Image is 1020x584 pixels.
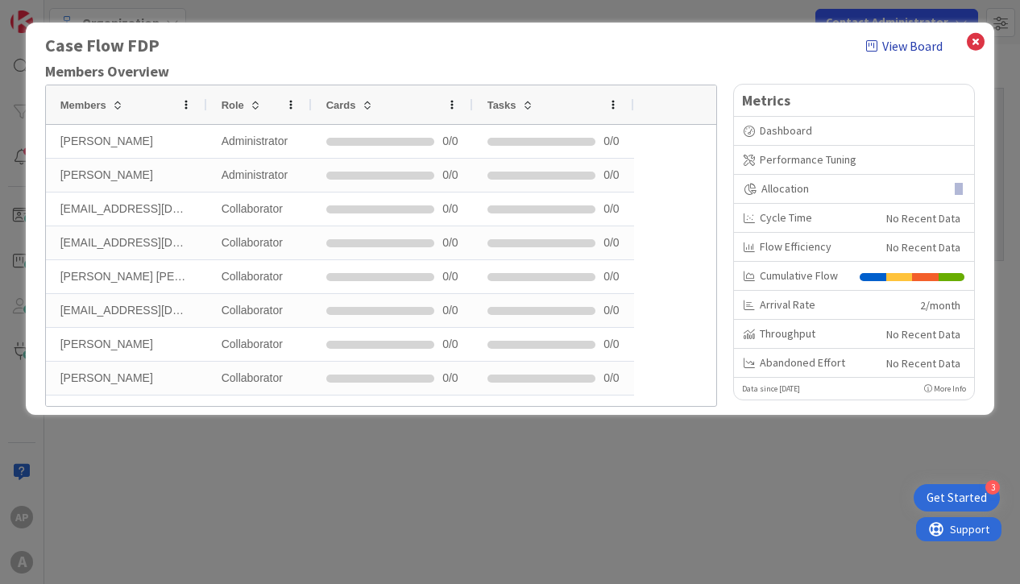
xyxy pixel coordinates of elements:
[442,227,458,259] div: 0/0
[442,362,458,394] div: 0/0
[46,193,207,226] div: [EMAIL_ADDRESS][DOMAIN_NAME]
[924,383,966,395] p: More Info
[603,396,619,428] span: 0 / 0
[207,159,312,192] div: Administrator
[46,159,207,192] div: [PERSON_NAME]
[326,99,356,111] span: Cards
[920,296,960,314] div: 2/month
[207,396,312,429] div: Collaborator
[45,64,718,80] h2: Members Overview
[744,122,964,139] div: Dashboard
[744,238,874,255] div: Flow Efficiency
[603,261,619,292] span: 0 / 0
[46,362,207,395] div: [PERSON_NAME]
[603,193,619,225] span: 0 / 0
[46,294,207,327] div: [EMAIL_ADDRESS][DOMAIN_NAME]
[603,329,619,360] span: 0 / 0
[744,151,964,168] div: Performance Tuning
[442,159,458,191] div: 0/0
[45,35,867,56] b: Case Flow FDP
[46,396,207,429] div: [PERSON_NAME]
[985,480,1000,495] div: 3
[744,209,874,226] div: Cycle Time
[60,99,106,111] span: Members
[207,125,312,158] div: Administrator
[442,193,458,225] div: 0/0
[603,126,619,157] span: 0 / 0
[744,267,852,284] div: Cumulative Flow
[442,126,458,157] div: 0/0
[207,226,312,259] div: Collaborator
[744,354,874,371] div: Abandoned Effort
[744,180,945,197] div: Allocation
[207,328,312,361] div: Collaborator
[442,261,458,292] div: 0/0
[487,99,516,111] span: Tasks
[886,325,960,343] div: No Recent Data
[603,159,619,191] span: 0 / 0
[207,260,312,293] div: Collaborator
[742,89,966,111] span: Metrics
[744,296,908,313] div: Arrival Rate
[34,2,73,22] span: Support
[207,294,312,327] div: Collaborator
[207,362,312,395] div: Collaborator
[222,99,244,111] span: Role
[914,484,1000,512] div: Open Get Started checklist, remaining modules: 3
[927,490,987,506] div: Get Started
[886,354,960,372] div: No Recent Data
[442,329,458,360] div: 0/0
[442,396,458,428] div: 0/0
[603,362,619,394] span: 0 / 0
[866,36,943,56] a: View Board
[603,227,619,259] span: 0 / 0
[442,295,458,326] div: 0/0
[46,260,207,293] div: [PERSON_NAME] [PERSON_NAME]
[207,193,312,226] div: Collaborator
[46,226,207,259] div: [EMAIL_ADDRESS][DOMAIN_NAME]
[603,295,619,326] span: 0 / 0
[744,325,874,342] div: Throughput
[886,209,960,227] div: No Recent Data
[886,238,960,256] div: No Recent Data
[46,125,207,158] div: [PERSON_NAME]
[742,383,800,395] p: Data since [DATE]
[46,328,207,361] div: [PERSON_NAME]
